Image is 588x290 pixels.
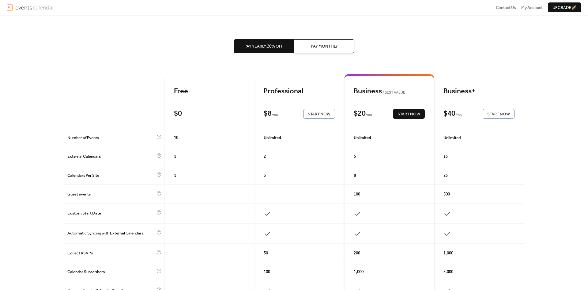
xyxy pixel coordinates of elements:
[354,269,364,275] span: 1,000
[548,2,581,12] button: Upgrade🚀
[272,112,278,118] span: / mo
[552,5,577,11] span: Upgrade 🚀
[67,210,155,218] span: Custom Start Date
[443,87,514,96] div: Business+
[443,250,453,256] span: 1,000
[311,43,338,49] span: Pay Monthly
[354,250,360,256] span: 200
[67,269,155,275] span: Calendar Subscribers
[483,109,514,119] button: Start Now
[15,4,54,11] img: logotype
[264,153,266,160] span: 2
[487,111,510,117] span: Start Now
[67,153,155,160] span: External Calendars
[393,109,425,119] button: Start Now
[366,112,372,118] span: / mo
[443,191,450,197] span: 500
[443,172,448,179] span: 25
[308,111,330,117] span: Start Now
[234,39,294,53] button: Pay Yearly, 20% off
[294,39,354,53] button: Pay Monthly
[67,191,155,197] span: Guest events
[455,112,462,118] span: / mo
[67,172,155,179] span: Calendars Per Site
[354,172,356,179] span: 8
[443,153,448,160] span: 15
[354,109,366,118] div: $ 20
[264,135,281,141] span: Unlimited
[174,153,176,160] span: 1
[174,135,178,141] span: 10
[264,269,270,275] span: 100
[443,269,453,275] span: 5,000
[264,87,335,96] div: Professional
[174,172,176,179] span: 1
[354,87,425,96] div: Business
[174,109,182,118] div: $ 0
[354,191,360,197] span: 100
[174,87,245,96] div: Free
[521,4,543,10] a: My Account
[7,4,13,11] img: logo
[67,135,155,141] span: Number of Events
[264,250,268,256] span: 50
[244,43,283,49] span: Pay Yearly, 20% off
[443,109,455,118] div: $ 40
[382,90,405,96] span: BEST VALUE
[496,4,516,10] a: Contact Us
[398,111,420,117] span: Start Now
[67,230,155,238] span: Automatic Syncing with External Calendars
[67,250,155,256] span: Collect RSVPs
[264,172,266,179] span: 3
[354,153,356,160] span: 5
[443,135,461,141] span: Unlimited
[264,109,272,118] div: $ 8
[496,5,516,11] span: Contact Us
[521,5,543,11] span: My Account
[303,109,335,119] button: Start Now
[354,135,371,141] span: Unlimited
